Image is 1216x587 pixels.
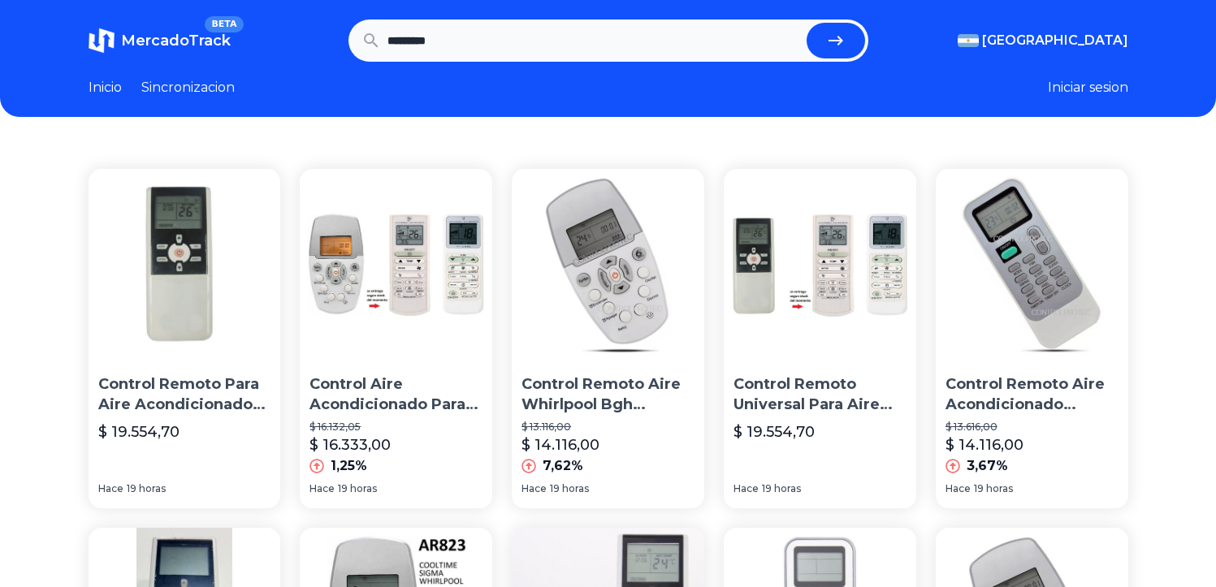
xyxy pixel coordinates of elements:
p: 1,25% [331,456,367,476]
p: $ 19.554,70 [733,421,815,443]
p: Control Aire Acondicionado Para Whirlpool Wbc09c-12c-18c-22c [309,374,483,415]
img: Control Aire Acondicionado Para Whirlpool Wbc09c-12c-18c-22c [300,169,492,361]
p: $ 16.333,00 [309,434,391,456]
p: $ 13.616,00 [946,421,1119,434]
img: Argentina [958,34,979,47]
p: $ 19.554,70 [98,421,180,443]
img: Control Remoto Universal Para Aire Acondicionado Whirlpool [724,169,916,361]
button: Iniciar sesion [1048,78,1128,97]
a: Sincronizacion [141,78,235,97]
img: Control Remoto Para Aire Acondicionado Whirlpool R07/bge [89,169,281,361]
span: 19 horas [550,482,589,495]
a: MercadoTrackBETA [89,28,231,54]
p: 3,67% [967,456,1008,476]
img: Control Remoto Aire Acondicionado Whirlpool Dg11j1-01 Rca [936,169,1128,361]
span: Hace [733,482,759,495]
span: 19 horas [338,482,377,495]
p: Control Remoto Universal Para Aire Acondicionado Whirlpool [733,374,907,415]
a: Control Remoto Universal Para Aire Acondicionado WhirlpoolControl Remoto Universal Para Aire Acon... [724,169,916,508]
a: Control Remoto Aire Whirlpool Bgh Hisense Cooltime SigmaControl Remoto Aire Whirlpool Bgh Hisense... [512,169,704,508]
span: 19 horas [127,482,166,495]
span: Hace [521,482,547,495]
span: 19 horas [974,482,1013,495]
a: Control Aire Acondicionado Para Whirlpool Wbc09c-12c-18c-22cControl Aire Acondicionado Para Whirl... [300,169,492,508]
span: 19 horas [762,482,801,495]
img: Control Remoto Aire Whirlpool Bgh Hisense Cooltime Sigma [512,169,704,361]
span: Hace [946,482,971,495]
p: Control Remoto Para Aire Acondicionado Whirlpool R07/bge [98,374,271,415]
span: BETA [205,16,243,32]
button: [GEOGRAPHIC_DATA] [958,31,1128,50]
p: Control Remoto Aire Whirlpool Bgh Hisense Cooltime Sigma [521,374,695,415]
a: Control Remoto Para Aire Acondicionado Whirlpool R07/bgeControl Remoto Para Aire Acondicionado Wh... [89,169,281,508]
p: 7,62% [543,456,583,476]
p: Control Remoto Aire Acondicionado Whirlpool Dg11j1-01 Rca [946,374,1119,415]
span: Hace [98,482,123,495]
span: Hace [309,482,335,495]
p: $ 14.116,00 [946,434,1023,456]
p: $ 14.116,00 [521,434,599,456]
span: [GEOGRAPHIC_DATA] [982,31,1128,50]
img: MercadoTrack [89,28,115,54]
p: $ 13.116,00 [521,421,695,434]
span: MercadoTrack [121,32,231,50]
p: $ 16.132,05 [309,421,483,434]
a: Inicio [89,78,122,97]
a: Control Remoto Aire Acondicionado Whirlpool Dg11j1-01 RcaControl Remoto Aire Acondicionado Whirlp... [936,169,1128,508]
